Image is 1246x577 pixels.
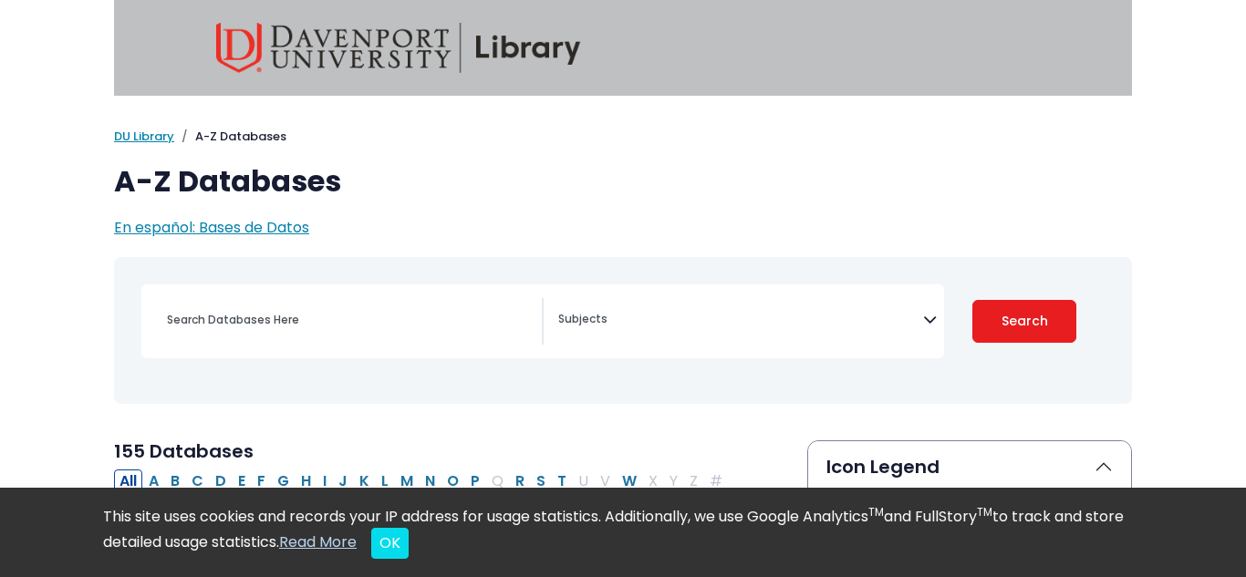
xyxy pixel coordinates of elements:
[371,528,409,559] button: Close
[114,217,309,238] a: En español: Bases de Datos
[420,469,441,493] button: Filter Results N
[977,504,992,520] sup: TM
[333,469,353,493] button: Filter Results J
[143,469,164,493] button: Filter Results A
[216,23,581,73] img: Davenport University Library
[174,128,286,146] li: A-Z Databases
[395,469,419,493] button: Filter Results M
[114,128,1132,146] nav: breadcrumb
[317,469,332,493] button: Filter Results I
[558,314,923,328] textarea: Search
[279,531,357,552] a: Read More
[552,469,572,493] button: Filter Results T
[156,306,542,333] input: Search database by title or keyword
[531,469,551,493] button: Filter Results S
[114,128,174,145] a: DU Library
[354,469,375,493] button: Filter Results K
[617,469,642,493] button: Filter Results W
[510,469,530,493] button: Filter Results R
[114,164,1132,199] h1: A-Z Databases
[972,300,1076,343] button: Submit for Search Results
[114,257,1132,404] nav: Search filters
[114,469,142,493] button: All
[296,469,317,493] button: Filter Results H
[868,504,884,520] sup: TM
[252,469,271,493] button: Filter Results F
[376,469,394,493] button: Filter Results L
[210,469,232,493] button: Filter Results D
[465,469,485,493] button: Filter Results P
[186,469,209,493] button: Filter Results C
[272,469,295,493] button: Filter Results G
[165,469,185,493] button: Filter Results B
[114,438,254,464] span: 155 Databases
[103,506,1143,559] div: This site uses cookies and records your IP address for usage statistics. Additionally, we use Goo...
[114,469,730,490] div: Alpha-list to filter by first letter of database name
[808,441,1131,492] button: Icon Legend
[441,469,464,493] button: Filter Results O
[233,469,251,493] button: Filter Results E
